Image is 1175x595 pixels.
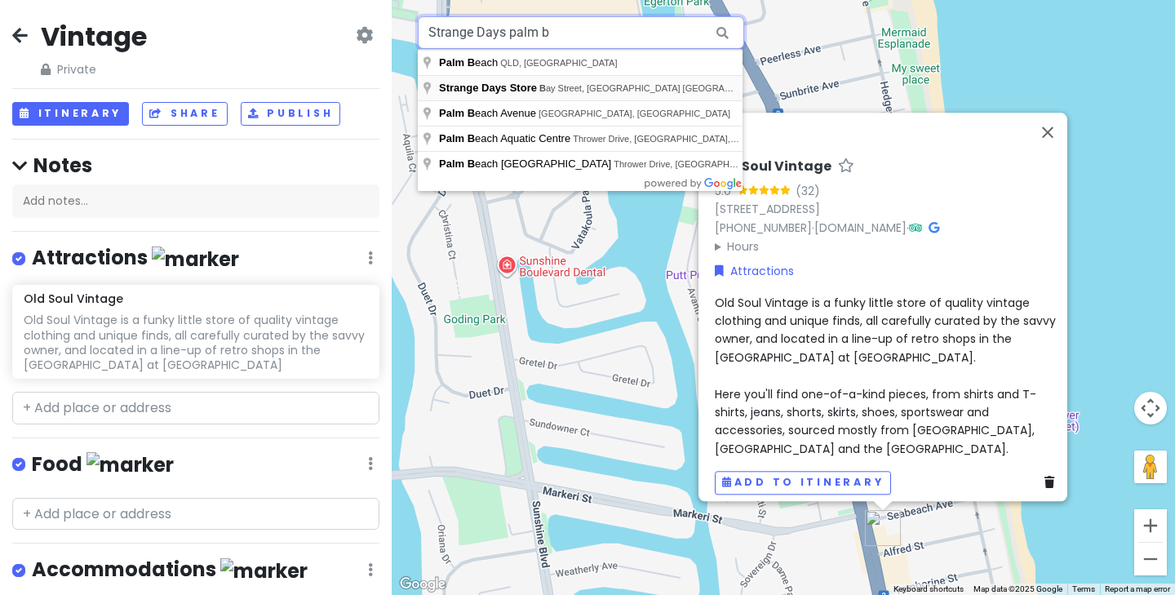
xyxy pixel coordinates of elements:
[1028,113,1067,152] button: Close
[715,262,794,280] a: Attractions
[439,82,537,94] span: Strange Days Store
[715,158,1061,255] div: · ·
[152,246,239,272] img: marker
[12,102,129,126] button: Itinerary
[500,58,617,68] span: QLD, [GEOGRAPHIC_DATA]
[24,313,367,372] div: Old Soul Vintage is a funky little store of quality vintage clothing and unique finds, all carefu...
[220,558,308,584] img: marker
[439,107,475,119] span: Palm B
[12,184,379,219] div: Add notes...
[1134,509,1167,542] button: Zoom in
[32,245,239,272] h4: Attractions
[142,102,227,126] button: Share
[241,102,341,126] button: Publish
[439,158,614,170] span: each [GEOGRAPHIC_DATA]
[12,498,379,531] input: + Add place or address
[32,451,174,478] h4: Food
[12,392,379,424] input: + Add place or address
[838,158,854,175] a: Star place
[1072,584,1095,593] a: Terms (opens in new tab)
[973,584,1062,593] span: Map data ©2025 Google
[893,584,964,595] button: Keyboard shortcuts
[41,20,147,54] h2: Vintage
[573,134,826,144] span: Thrower Drive, [GEOGRAPHIC_DATA], [GEOGRAPHIC_DATA]
[1105,584,1170,593] a: Report a map error
[41,60,147,78] span: Private
[1134,392,1167,424] button: Map camera controls
[439,158,475,170] span: Palm B
[909,222,922,233] i: Tripadvisor
[439,107,539,119] span: each Avenue
[715,471,891,495] button: Add to itinerary
[24,291,123,306] h6: Old Soul Vintage
[396,574,450,595] a: Open this area in Google Maps (opens a new window)
[614,159,867,169] span: Thrower Drive, [GEOGRAPHIC_DATA], [GEOGRAPHIC_DATA]
[12,153,379,178] h4: Notes
[1044,473,1061,491] a: Delete place
[796,182,820,200] div: (32)
[439,56,475,69] span: Palm B
[439,132,475,144] span: Palm B
[539,109,730,118] span: [GEOGRAPHIC_DATA], [GEOGRAPHIC_DATA]
[439,56,500,69] span: each
[715,294,1059,456] span: Old Soul Vintage is a funky little store of quality vintage clothing and unique finds, all carefu...
[418,16,744,49] input: Search a place
[715,220,812,236] a: [PHONE_NUMBER]
[715,158,831,175] h6: Old Soul Vintage
[929,222,939,233] i: Google Maps
[396,574,450,595] img: Google
[32,557,308,584] h4: Accommodations
[715,238,1061,255] summary: Hours
[1134,543,1167,575] button: Zoom out
[439,132,573,144] span: each Aquatic Centre
[86,452,174,477] img: marker
[715,201,820,217] a: [STREET_ADDRESS]
[539,83,875,93] span: ay Street, [GEOGRAPHIC_DATA] [GEOGRAPHIC_DATA], [GEOGRAPHIC_DATA]
[814,220,907,236] a: [DOMAIN_NAME]
[1134,451,1167,483] button: Drag Pegman onto the map to open Street View
[865,510,901,546] div: Old Soul Vintage
[539,83,546,93] span: B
